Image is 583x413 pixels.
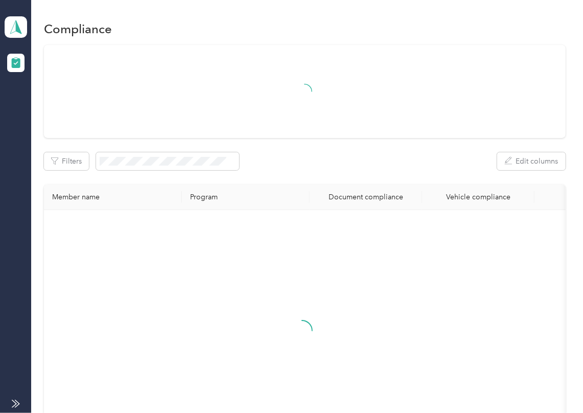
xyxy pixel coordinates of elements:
div: Document compliance [318,193,414,201]
th: Member name [44,185,182,210]
button: Edit columns [497,152,566,170]
th: Program [182,185,310,210]
h1: Compliance [44,24,112,34]
iframe: Everlance-gr Chat Button Frame [526,356,583,413]
button: Filters [44,152,89,170]
div: Vehicle compliance [430,193,526,201]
